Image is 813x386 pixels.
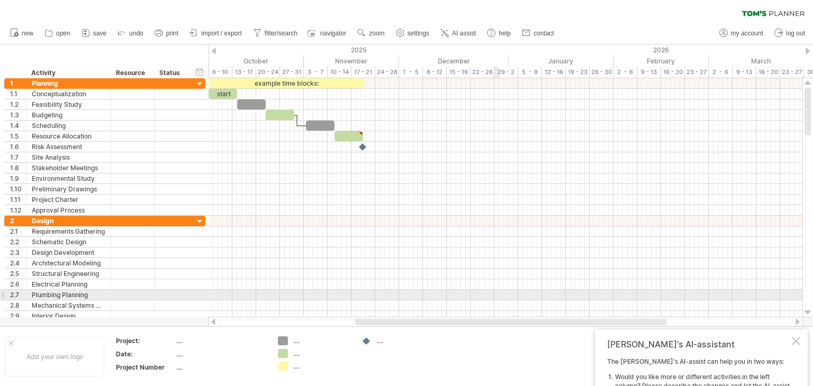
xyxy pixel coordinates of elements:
[232,67,256,78] div: 13 - 17
[32,78,105,88] div: Planning
[176,336,265,345] div: ....
[10,237,26,247] div: 2.2
[31,68,105,78] div: Activity
[10,110,26,120] div: 1.3
[265,30,297,37] span: filter/search
[499,30,511,37] span: help
[607,339,790,350] div: [PERSON_NAME]'s AI-assistant
[637,67,661,78] div: 9 - 13
[786,30,805,37] span: log out
[115,26,147,40] a: undo
[32,173,105,183] div: Environmental Study
[10,173,26,183] div: 1.9
[10,89,26,99] div: 1.1
[399,56,509,67] div: December 2025
[32,184,105,194] div: Preliminary Drawings
[447,67,471,78] div: 15 - 19
[731,30,763,37] span: my account
[32,216,105,226] div: Design
[32,89,105,99] div: Conceptualization
[93,30,106,37] span: save
[709,67,733,78] div: 2 - 6
[32,99,105,109] div: Feasibility Study
[10,121,26,131] div: 1.4
[484,26,514,40] a: help
[293,362,351,371] div: ....
[518,67,542,78] div: 5 - 9
[159,68,183,78] div: Status
[328,67,351,78] div: 10 - 14
[32,300,105,310] div: Mechanical Systems Design
[519,26,557,40] a: contact
[10,300,26,310] div: 2.8
[32,258,105,268] div: Architectural Modeling
[452,30,476,37] span: AI assist
[10,290,26,300] div: 2.7
[399,67,423,78] div: 1 - 5
[566,67,590,78] div: 19 - 23
[42,26,74,40] a: open
[408,30,429,37] span: settings
[780,67,804,78] div: 23 - 27
[116,336,174,345] div: Project:
[152,26,182,40] a: print
[306,26,349,40] a: navigator
[393,26,432,40] a: settings
[32,237,105,247] div: Schematic Design
[10,184,26,194] div: 1.10
[733,67,756,78] div: 9 - 13
[685,67,709,78] div: 23 - 27
[10,258,26,268] div: 2.4
[116,363,174,372] div: Project Number
[494,67,518,78] div: 29 - 2
[32,110,105,120] div: Budgeting
[129,30,143,37] span: undo
[772,26,808,40] a: log out
[542,67,566,78] div: 12 - 16
[351,67,375,78] div: 17 - 21
[7,26,37,40] a: new
[201,30,242,37] span: import / export
[176,350,265,359] div: ....
[375,67,399,78] div: 24 - 28
[10,226,26,236] div: 2.1
[32,121,105,131] div: Scheduling
[369,30,384,37] span: zoom
[116,350,174,359] div: Date:
[256,67,280,78] div: 20 - 24
[10,99,26,109] div: 1.2
[10,142,26,152] div: 1.6
[10,216,26,226] div: 2
[10,78,26,88] div: 1
[32,142,105,152] div: Risk Assessment
[293,349,351,358] div: ....
[355,26,387,40] a: zoom
[79,26,110,40] a: save
[10,269,26,279] div: 2.5
[194,56,304,67] div: October 2025
[209,89,237,99] div: start
[32,205,105,215] div: Approval Process
[613,56,709,67] div: February 2026
[32,163,105,173] div: Stakeholder Meetings
[32,226,105,236] div: Requirements Gathering
[32,195,105,205] div: Project Charter
[209,78,364,88] div: example time blocks:
[187,26,245,40] a: import / export
[56,30,70,37] span: open
[10,311,26,321] div: 2.9
[293,336,351,345] div: ....
[509,56,613,67] div: January 2026
[176,363,265,372] div: ....
[10,279,26,289] div: 2.6
[717,26,766,40] a: my account
[438,26,479,40] a: AI assist
[32,279,105,289] div: Electrical Planning
[10,205,26,215] div: 1.12
[116,68,148,78] div: Resource
[423,67,447,78] div: 8 - 12
[32,131,105,141] div: Resource Allocation
[10,195,26,205] div: 1.11
[320,30,346,37] span: navigator
[661,67,685,78] div: 16 - 20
